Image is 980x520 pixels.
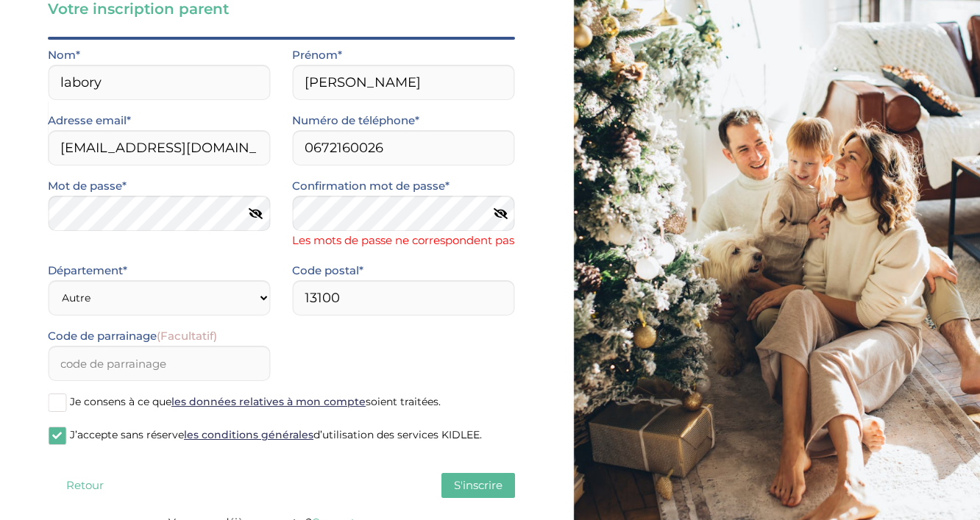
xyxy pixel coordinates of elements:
span: Les mots de passe ne correspondent pas [292,231,514,250]
label: Code de parrainage [48,327,217,346]
input: Nom [48,65,270,100]
label: Numéro de téléphone* [292,111,419,130]
label: Code postal* [292,261,363,280]
input: code de parrainage [48,346,270,381]
label: Mot de passe* [48,177,127,196]
label: Prénom* [292,46,342,65]
span: S'inscrire [454,478,503,492]
input: Prénom [292,65,514,100]
label: Département* [48,261,127,280]
span: Je consens à ce que soient traitées. [70,395,441,408]
input: Numero de telephone [292,130,514,165]
label: Confirmation mot de passe* [292,177,450,196]
input: Email [48,130,270,165]
label: Adresse email* [48,111,131,130]
span: J’accepte sans réserve d’utilisation des services KIDLEE. [70,428,482,441]
span: (Facultatif) [157,329,217,343]
a: les données relatives à mon compte [171,395,366,408]
input: Code postal [292,280,514,316]
button: Retour [48,473,121,498]
a: les conditions générales [184,428,313,441]
button: S'inscrire [441,473,515,498]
